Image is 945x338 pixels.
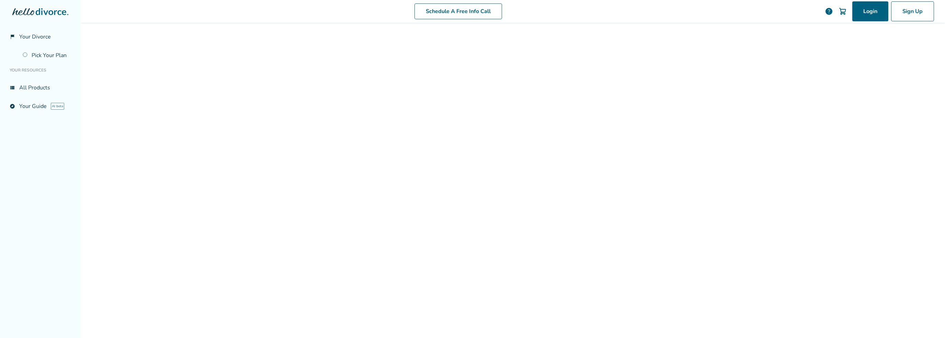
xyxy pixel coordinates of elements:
[51,103,64,110] span: AI beta
[5,63,75,77] li: Your Resources
[891,1,934,21] a: Sign Up
[19,47,75,63] a: Pick Your Plan
[852,1,888,21] a: Login
[414,3,502,19] a: Schedule A Free Info Call
[10,34,15,40] span: flag_2
[825,7,833,15] a: help
[5,98,75,114] a: exploreYour GuideAI beta
[10,85,15,90] span: view_list
[19,33,51,41] span: Your Divorce
[5,29,75,45] a: flag_2Your Divorce
[5,80,75,96] a: view_listAll Products
[10,103,15,109] span: explore
[839,7,847,15] img: Cart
